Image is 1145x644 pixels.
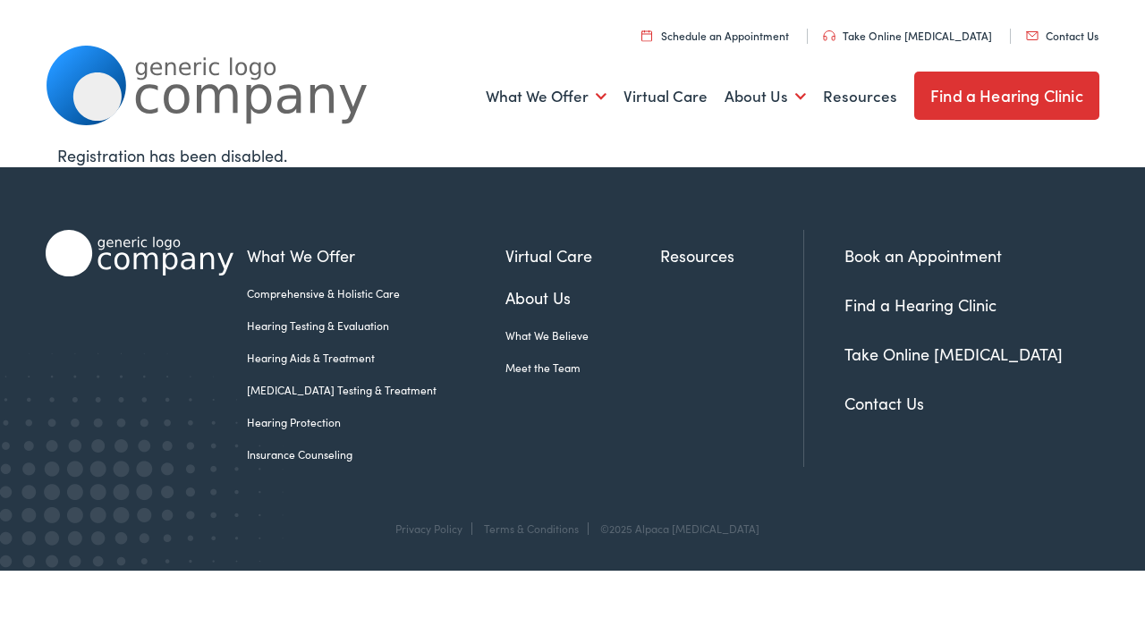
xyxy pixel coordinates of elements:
a: Privacy Policy [395,521,462,536]
a: Insurance Counseling [247,446,505,462]
a: Hearing Protection [247,414,505,430]
a: Contact Us [844,392,924,414]
a: Hearing Testing & Evaluation [247,318,505,334]
a: Find a Hearing Clinic [914,72,1099,120]
div: Registration has been disabled. [57,143,1088,167]
img: Alpaca Audiology [46,230,233,276]
a: Take Online [MEDICAL_DATA] [844,343,1063,365]
a: [MEDICAL_DATA] Testing & Treatment [247,382,505,398]
a: Virtual Care [623,64,708,130]
a: Schedule an Appointment [641,28,789,43]
a: Resources [660,243,803,267]
a: Meet the Team [505,360,661,376]
a: Find a Hearing Clinic [844,293,997,316]
a: Comprehensive & Holistic Care [247,285,505,301]
a: Contact Us [1026,28,1098,43]
a: Hearing Aids & Treatment [247,350,505,366]
a: Resources [823,64,897,130]
a: Take Online [MEDICAL_DATA] [823,28,992,43]
a: About Us [725,64,806,130]
img: utility icon [641,30,652,41]
a: What We Offer [486,64,606,130]
div: ©2025 Alpaca [MEDICAL_DATA] [591,522,759,535]
a: What We Offer [247,243,505,267]
a: Book an Appointment [844,244,1002,267]
img: utility icon [1026,31,1039,40]
a: About Us [505,285,661,309]
img: utility icon [823,30,835,41]
a: Virtual Care [505,243,661,267]
a: Terms & Conditions [484,521,579,536]
a: What We Believe [505,327,661,343]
